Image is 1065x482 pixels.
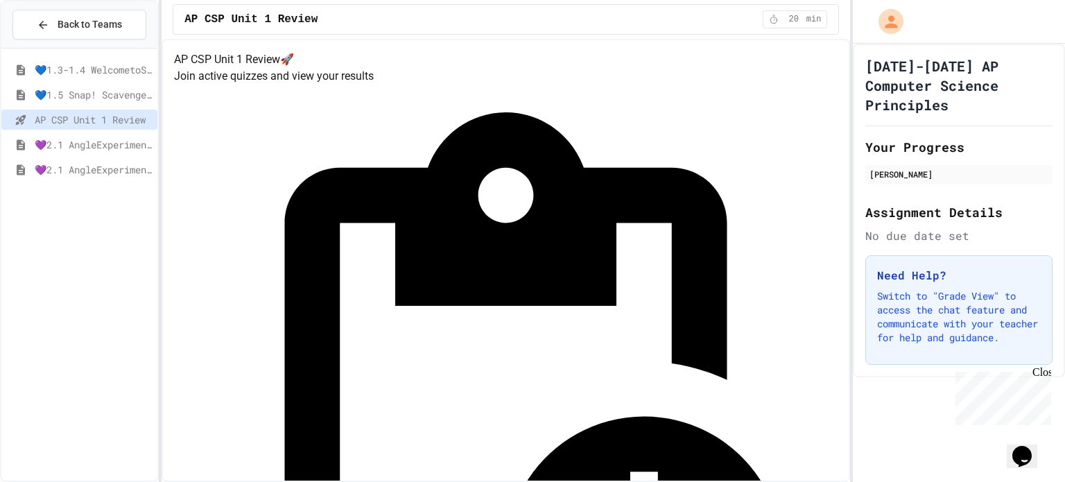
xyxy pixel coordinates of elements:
[865,227,1053,244] div: No due date set
[1007,427,1051,468] iframe: chat widget
[877,267,1041,284] h3: Need Help?
[6,6,96,88] div: Chat with us now!Close
[35,62,152,77] span: 💙1.3-1.4 WelcometoSnap!
[58,17,122,32] span: Back to Teams
[184,11,318,28] span: AP CSP Unit 1 Review
[865,203,1053,222] h2: Assignment Details
[35,137,152,152] span: 💜2.1 AngleExperiments1
[35,87,152,102] span: 💙1.5 Snap! ScavengerHunt
[174,51,838,68] h4: AP CSP Unit 1 Review 🚀
[869,168,1048,180] div: [PERSON_NAME]
[35,162,152,177] span: 💜2.1 AngleExperiments2
[12,10,146,40] button: Back to Teams
[950,366,1051,425] iframe: chat widget
[865,137,1053,157] h2: Your Progress
[865,56,1053,114] h1: [DATE]-[DATE] AP Computer Science Principles
[783,14,805,25] span: 20
[174,68,838,85] p: Join active quizzes and view your results
[877,289,1041,345] p: Switch to "Grade View" to access the chat feature and communicate with your teacher for help and ...
[864,6,907,37] div: My Account
[35,112,152,127] span: AP CSP Unit 1 Review
[806,14,822,25] span: min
